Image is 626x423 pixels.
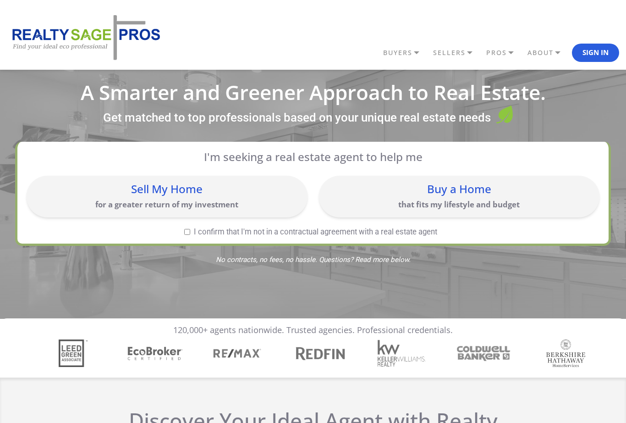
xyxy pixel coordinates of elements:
[7,14,163,61] img: REALTY SAGE PROS
[31,184,303,195] div: Sell My Home
[15,256,611,263] span: No contracts, no fees, no hassle. Questions? Read more below.
[213,340,262,367] img: Sponsor Logo: Remax
[103,110,491,126] label: Get matched to top professionals based on your unique real estate needs
[455,344,513,363] img: Sponsor Logo: Coldwell Banker
[546,340,586,367] img: Sponsor Logo: Berkshire Hathaway
[173,325,453,335] p: 120,000+ agents nationwide. Trusted agencies. Professional credentials.
[31,199,303,210] p: for a greater return of my investment
[525,45,572,61] a: ABOUT
[214,340,267,367] div: 3 / 7
[378,340,431,367] div: 5 / 7
[27,228,595,236] label: I confirm that I'm not in a contractual agreement with a real estate agent
[324,184,595,195] div: Buy a Home
[377,340,426,367] img: Sponsor Logo: Keller Williams Realty
[50,340,103,367] div: 1 / 7
[296,344,349,363] div: 4 / 7
[291,344,349,363] img: Sponsor Logo: Redfin
[184,229,190,235] input: I confirm that I'm not in a contractual agreement with a real estate agent
[126,345,184,362] img: Sponsor Logo: Ecobroker
[59,340,88,367] img: Sponsor Logo: Leed Green Associate
[484,45,525,61] a: PROS
[15,82,611,102] h1: A Smarter and Greener Approach to Real Estate.
[572,44,619,62] button: Sign In
[132,345,185,362] div: 2 / 7
[39,150,588,163] p: I'm seeking a real estate agent to help me
[461,344,514,363] div: 6 / 7
[431,45,484,61] a: SELLERS
[543,340,596,367] div: 7 / 7
[381,45,431,61] a: BUYERS
[324,199,595,210] p: that fits my lifestyle and budget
